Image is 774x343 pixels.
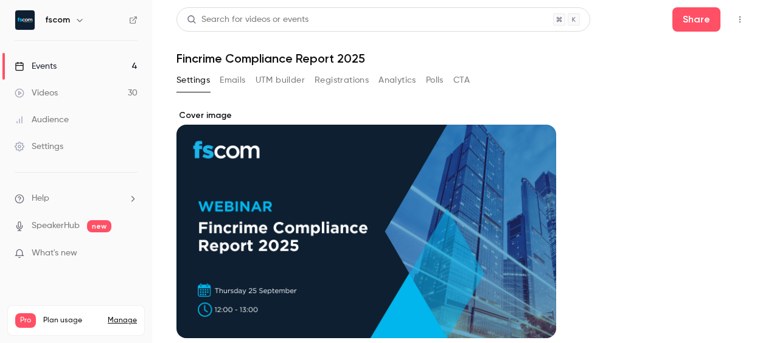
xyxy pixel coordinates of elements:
[672,7,720,32] button: Share
[15,10,35,30] img: fscom
[176,109,556,122] label: Cover image
[378,71,416,90] button: Analytics
[220,71,245,90] button: Emails
[15,87,58,99] div: Videos
[43,316,100,325] span: Plan usage
[15,60,57,72] div: Events
[15,192,138,205] li: help-dropdown-opener
[453,71,470,90] button: CTA
[426,71,444,90] button: Polls
[15,140,63,153] div: Settings
[15,114,69,126] div: Audience
[176,71,210,90] button: Settings
[45,14,70,26] h6: fscom
[176,51,750,66] h1: Fincrime Compliance Report 2025
[32,192,49,205] span: Help
[32,220,80,232] a: SpeakerHub
[15,313,36,328] span: Pro
[108,316,137,325] a: Manage
[176,109,556,338] section: Cover image
[32,247,77,260] span: What's new
[187,13,309,26] div: Search for videos or events
[87,220,111,232] span: new
[123,248,138,259] iframe: Noticeable Trigger
[315,71,369,90] button: Registrations
[256,71,305,90] button: UTM builder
